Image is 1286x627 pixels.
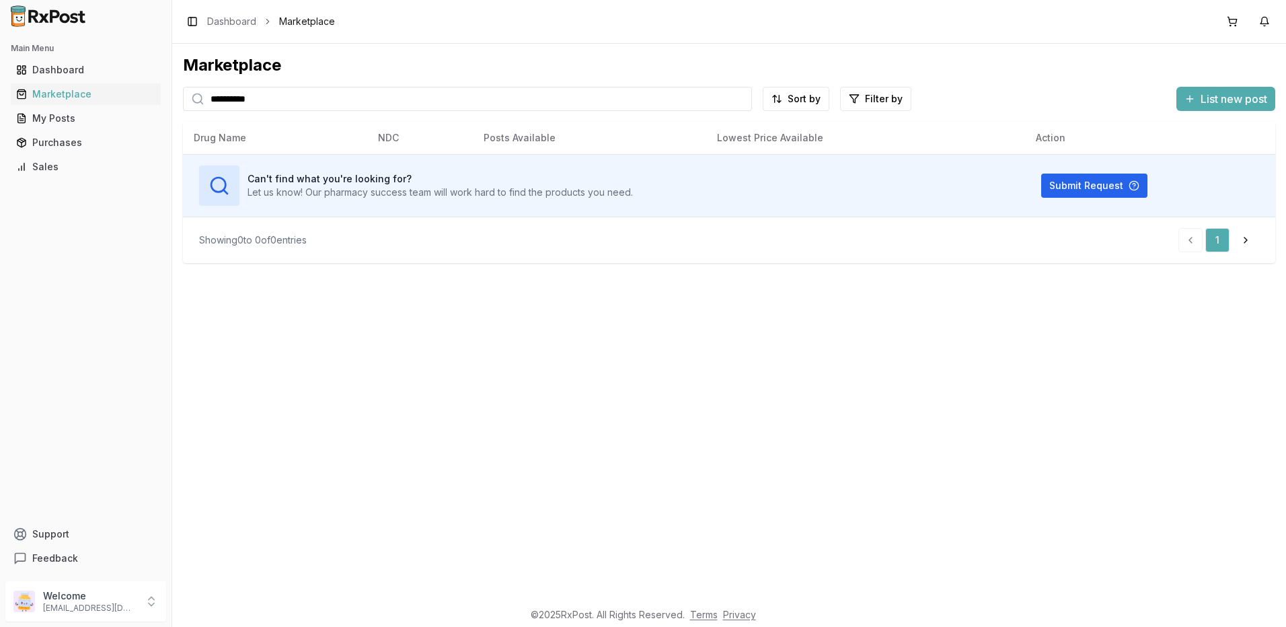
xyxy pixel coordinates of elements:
[473,122,706,154] th: Posts Available
[279,15,335,28] span: Marketplace
[43,589,137,603] p: Welcome
[11,106,161,131] a: My Posts
[865,92,903,106] span: Filter by
[43,603,137,614] p: [EMAIL_ADDRESS][DOMAIN_NAME]
[1041,174,1147,198] button: Submit Request
[1176,87,1275,111] button: List new post
[1176,94,1275,107] a: List new post
[13,591,35,612] img: User avatar
[723,609,756,620] a: Privacy
[183,54,1275,76] div: Marketplace
[199,233,307,247] div: Showing 0 to 0 of 0 entries
[5,156,166,178] button: Sales
[248,186,633,199] p: Let us know! Our pharmacy success team will work hard to find the products you need.
[840,87,911,111] button: Filter by
[5,522,166,546] button: Support
[1205,228,1230,252] a: 1
[788,92,821,106] span: Sort by
[1178,228,1259,252] nav: pagination
[5,5,91,27] img: RxPost Logo
[16,136,155,149] div: Purchases
[16,112,155,125] div: My Posts
[11,82,161,106] a: Marketplace
[367,122,473,154] th: NDC
[690,609,718,620] a: Terms
[183,122,367,154] th: Drug Name
[11,155,161,179] a: Sales
[16,160,155,174] div: Sales
[706,122,1025,154] th: Lowest Price Available
[11,58,161,82] a: Dashboard
[5,546,166,570] button: Feedback
[5,83,166,105] button: Marketplace
[5,132,166,153] button: Purchases
[32,552,78,565] span: Feedback
[248,172,633,186] h3: Can't find what you're looking for?
[1025,122,1275,154] th: Action
[11,131,161,155] a: Purchases
[16,63,155,77] div: Dashboard
[5,59,166,81] button: Dashboard
[207,15,335,28] nav: breadcrumb
[1201,91,1267,107] span: List new post
[16,87,155,101] div: Marketplace
[11,43,161,54] h2: Main Menu
[763,87,829,111] button: Sort by
[207,15,256,28] a: Dashboard
[5,108,166,129] button: My Posts
[1232,228,1259,252] a: Go to next page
